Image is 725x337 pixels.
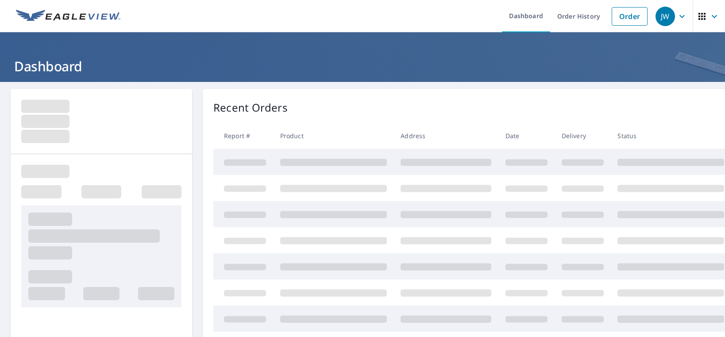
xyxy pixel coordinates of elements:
img: EV Logo [16,10,120,23]
th: Product [273,123,394,149]
th: Date [498,123,555,149]
div: JW [656,7,675,26]
th: Report # [213,123,273,149]
th: Address [393,123,498,149]
h1: Dashboard [11,57,714,75]
a: Order [612,7,648,26]
p: Recent Orders [213,100,288,116]
th: Delivery [555,123,611,149]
